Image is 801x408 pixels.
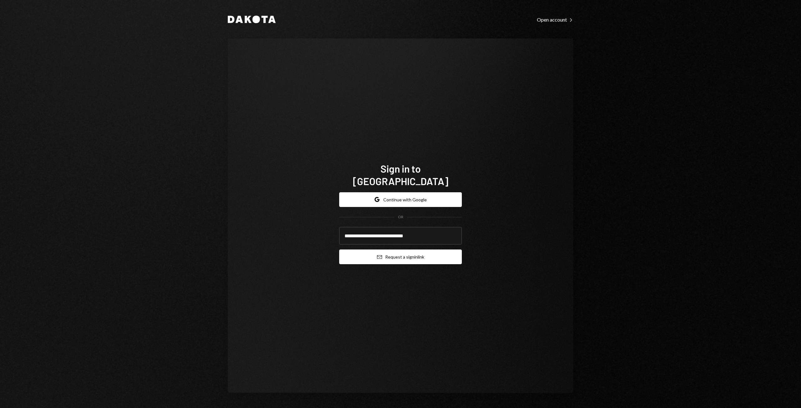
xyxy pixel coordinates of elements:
[398,214,403,220] div: OR
[339,162,462,187] h1: Sign in to [GEOGRAPHIC_DATA]
[339,192,462,207] button: Continue with Google
[537,16,573,23] a: Open account
[339,249,462,264] button: Request a signinlink
[449,232,457,239] keeper-lock: Open Keeper Popup
[537,17,573,23] div: Open account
